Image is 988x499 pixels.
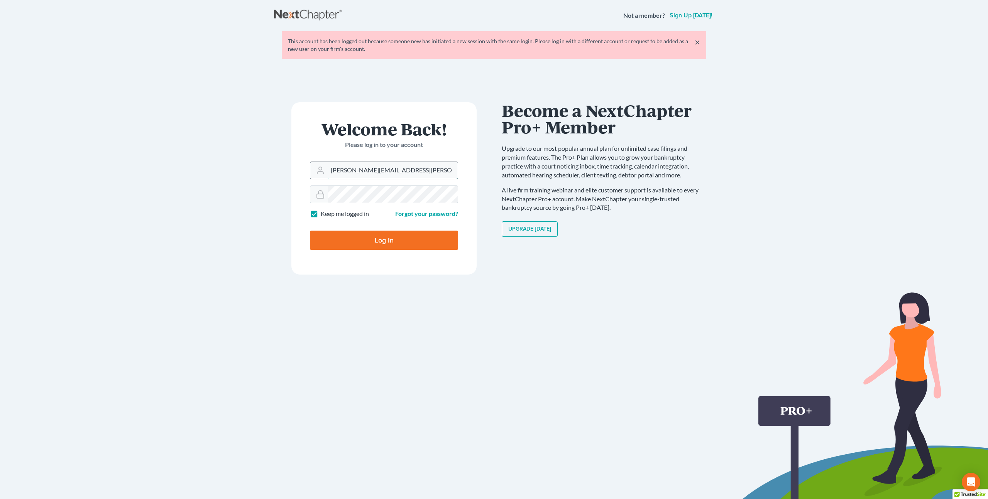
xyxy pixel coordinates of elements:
[502,102,706,135] h1: Become a NextChapter Pro+ Member
[502,221,558,237] a: Upgrade [DATE]
[328,162,458,179] input: Email Address
[623,11,665,20] strong: Not a member?
[321,209,369,218] label: Keep me logged in
[502,144,706,179] p: Upgrade to our most popular annual plan for unlimited case filings and premium features. The Pro+...
[502,186,706,212] p: A live firm training webinar and elite customer support is available to every NextChapter Pro+ ac...
[668,12,714,19] a: Sign up [DATE]!
[310,121,458,137] h1: Welcome Back!
[962,473,980,491] div: Open Intercom Messenger
[695,37,700,47] a: ×
[395,210,458,217] a: Forgot your password?
[288,37,700,53] div: This account has been logged out because someone new has initiated a new session with the same lo...
[310,140,458,149] p: Please log in to your account
[310,231,458,250] input: Log In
